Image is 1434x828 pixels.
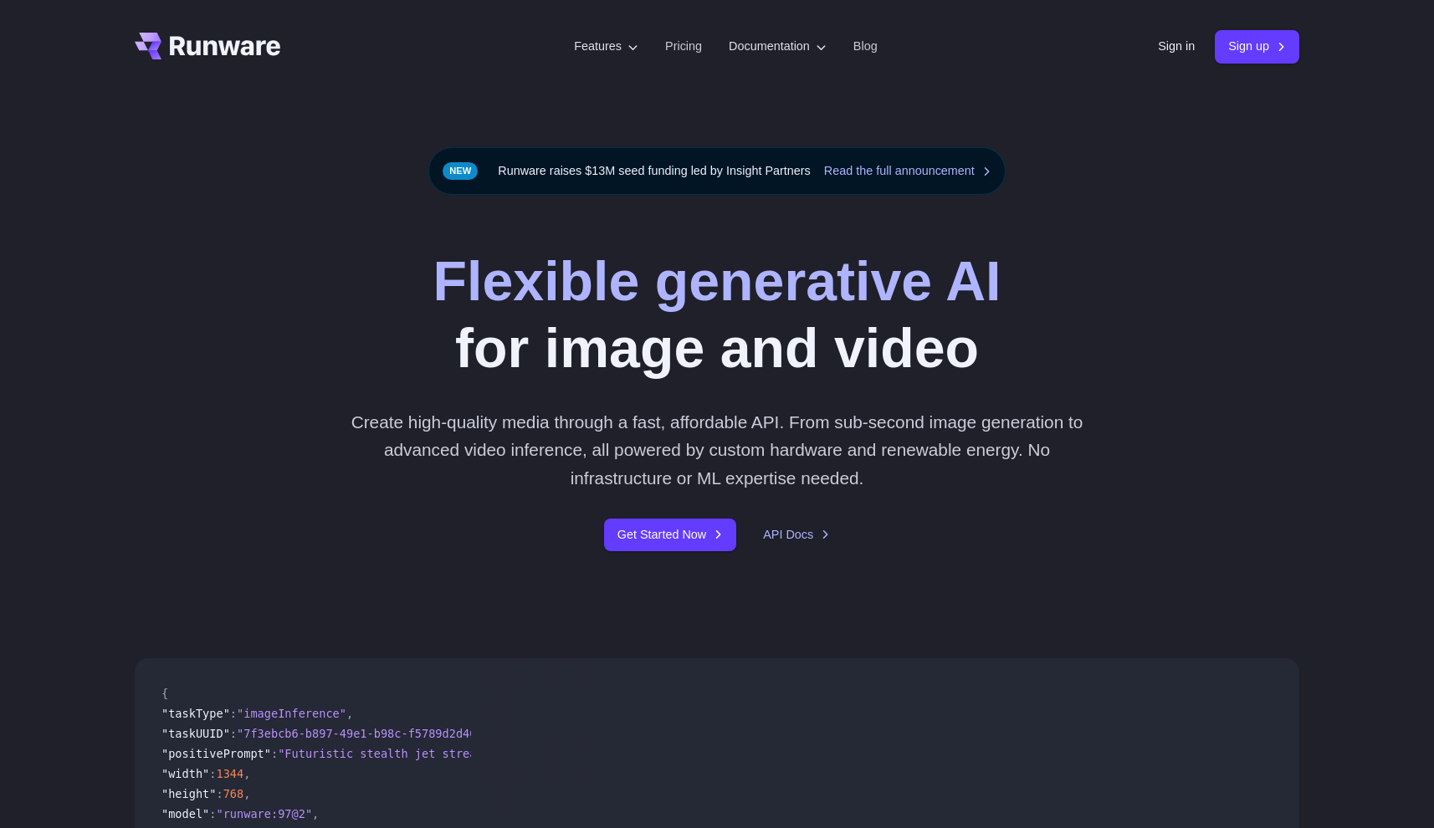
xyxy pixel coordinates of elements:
[161,767,209,780] span: "width"
[135,33,280,59] a: Go to /
[223,787,244,800] span: 768
[230,727,237,740] span: :
[1158,37,1195,56] a: Sign in
[824,161,991,181] a: Read the full announcement
[271,747,278,760] span: :
[216,767,243,780] span: 1344
[237,707,346,720] span: "imageInference"
[216,787,223,800] span: :
[574,37,638,56] label: Features
[433,248,1001,381] h1: for image and video
[853,37,878,56] a: Blog
[161,727,230,740] span: "taskUUID"
[763,525,830,544] a: API Docs
[243,767,250,780] span: ,
[345,408,1090,492] p: Create high-quality media through a fast, affordable API. From sub-second image generation to adv...
[346,707,353,720] span: ,
[237,727,497,740] span: "7f3ebcb6-b897-49e1-b98c-f5789d2d40d7"
[433,250,1001,312] strong: Flexible generative AI
[729,37,827,56] label: Documentation
[243,787,250,800] span: ,
[1215,30,1299,63] a: Sign up
[312,807,319,820] span: ,
[278,747,901,760] span: "Futuristic stealth jet streaking through a neon-lit cityscape with glowing purple exhaust"
[665,37,702,56] a: Pricing
[209,807,216,820] span: :
[428,147,1006,195] div: Runware raises $13M seed funding led by Insight Partners
[161,807,209,820] span: "model"
[161,687,168,700] span: {
[161,747,271,760] span: "positivePrompt"
[230,707,237,720] span: :
[161,707,230,720] span: "taskType"
[161,787,216,800] span: "height"
[604,519,736,551] a: Get Started Now
[209,767,216,780] span: :
[216,807,312,820] span: "runware:97@2"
